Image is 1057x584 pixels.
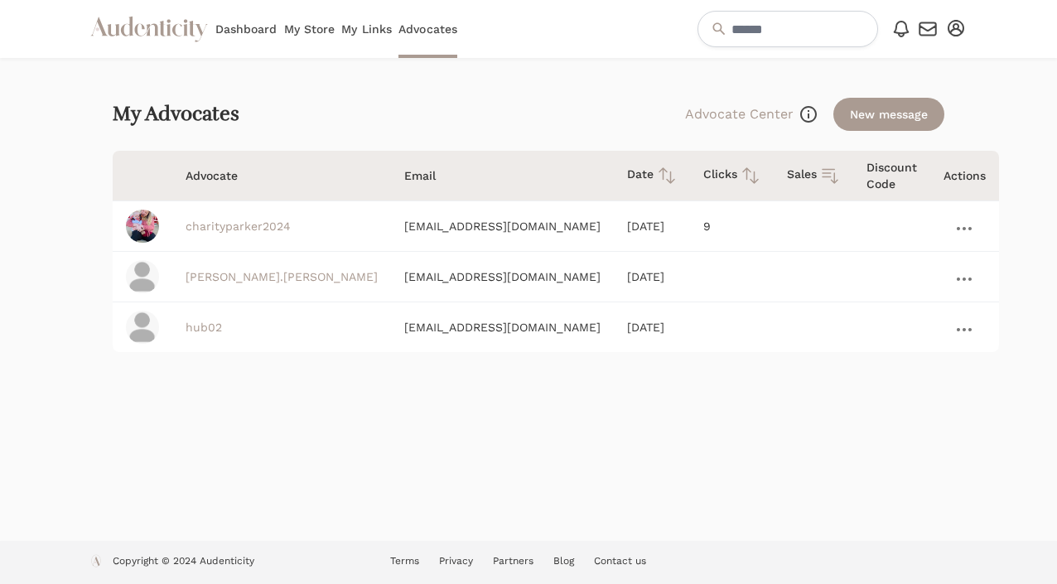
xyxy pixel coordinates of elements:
[439,555,473,567] a: Privacy
[614,252,690,302] td: [DATE]
[186,220,291,233] a: charityparker2024
[391,201,614,252] td: [EMAIL_ADDRESS][DOMAIN_NAME]
[126,260,159,293] img: profile_placeholder-31ad5683cba438d506de2ca55e5b7fef2797a66a93674dffcf12fdfc4190be5e.png
[391,302,614,353] td: [EMAIL_ADDRESS][DOMAIN_NAME]
[172,151,391,201] th: Advocate
[404,169,436,182] span: translation missing: en.retailers.advocates.table.headers.email
[186,270,378,283] a: [PERSON_NAME].[PERSON_NAME]
[614,302,690,353] td: [DATE]
[594,555,646,567] a: Contact us
[703,166,760,186] div: Clicks
[833,98,944,131] a: New message
[186,321,222,334] a: hub02
[126,210,159,243] img: IMG_8207.jpeg
[614,201,690,252] td: [DATE]
[390,555,419,567] a: Terms
[553,555,574,567] a: Blog
[493,555,533,567] a: Partners
[853,151,930,201] th: Discount Code
[113,103,239,126] h2: My Advocates
[126,311,159,344] img: profile_placeholder-31ad5683cba438d506de2ca55e5b7fef2797a66a93674dffcf12fdfc4190be5e.png
[113,554,254,571] p: Copyright © 2024 Audenticity
[787,166,840,186] div: Sales
[391,252,614,302] td: [EMAIL_ADDRESS][DOMAIN_NAME]
[944,167,986,184] div: Actions
[690,201,774,252] td: 9
[627,166,677,186] div: Date
[685,104,794,124] button: Advocate Center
